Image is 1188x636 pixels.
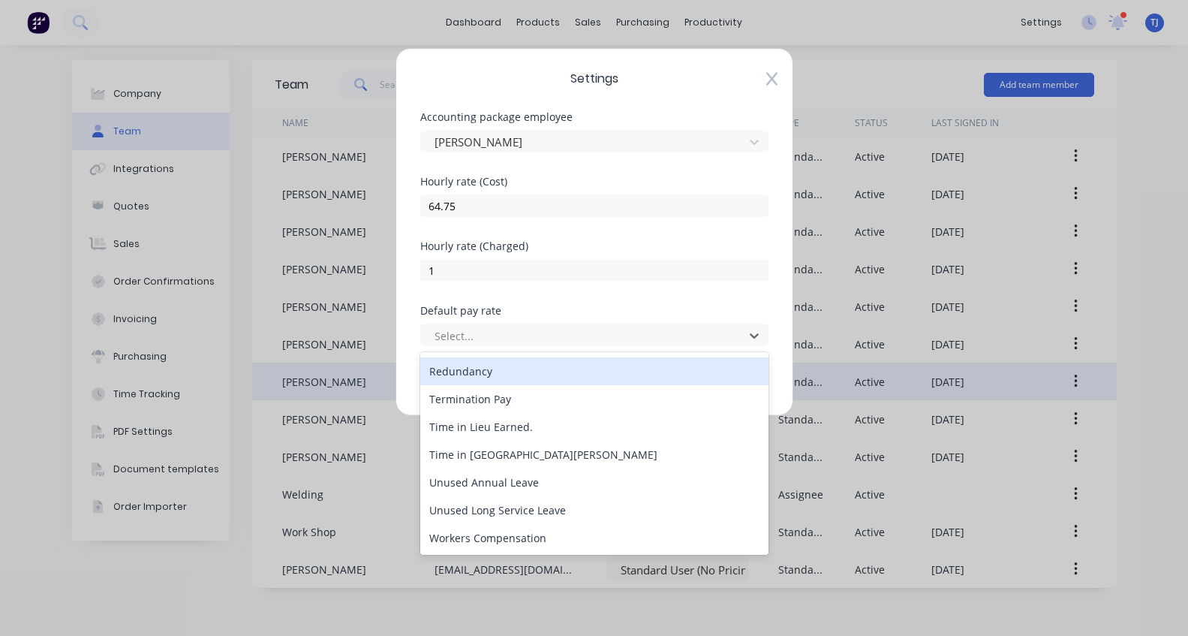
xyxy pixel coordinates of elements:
[420,112,768,122] div: Accounting package employee
[420,469,768,496] div: Unused Annual Leave
[420,496,768,524] div: Unused Long Service Leave
[420,413,768,441] div: Time in Lieu Earned.
[420,259,768,282] input: $0
[420,176,768,187] div: Hourly rate (Cost)
[420,306,768,316] div: Default pay rate
[420,241,768,252] div: Hourly rate (Charged)
[420,524,768,552] div: Workers Compensation
[420,194,768,217] input: $0
[420,70,768,88] span: Settings
[420,441,768,469] div: Time in [GEOGRAPHIC_DATA][PERSON_NAME]
[420,357,768,385] div: Redundancy
[420,385,768,413] div: Termination Pay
